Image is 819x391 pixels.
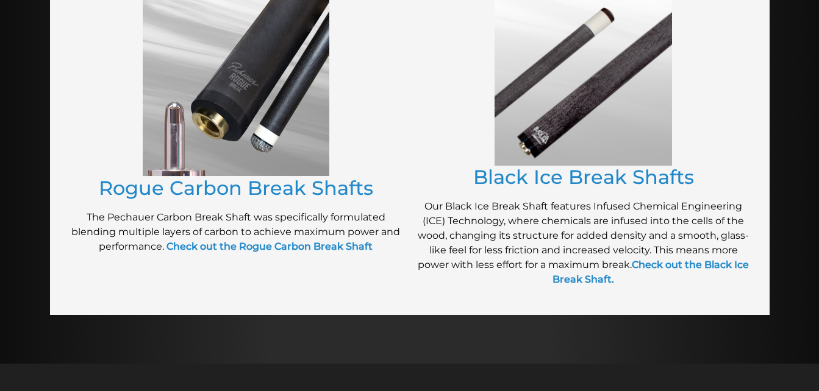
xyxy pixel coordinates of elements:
[553,259,749,285] a: Check out the Black Ice Break Shaft.
[166,241,373,252] a: Check out the Rogue Carbon Break Shaft
[473,165,694,189] a: Black Ice Break Shafts
[99,176,373,200] a: Rogue Carbon Break Shafts
[68,210,404,254] p: The Pechauer Carbon Break Shaft was specifically formulated blending multiple layers of carbon to...
[416,199,751,287] p: Our Black Ice Break Shaft features Infused Chemical Engineering (ICE) Technology, where chemicals...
